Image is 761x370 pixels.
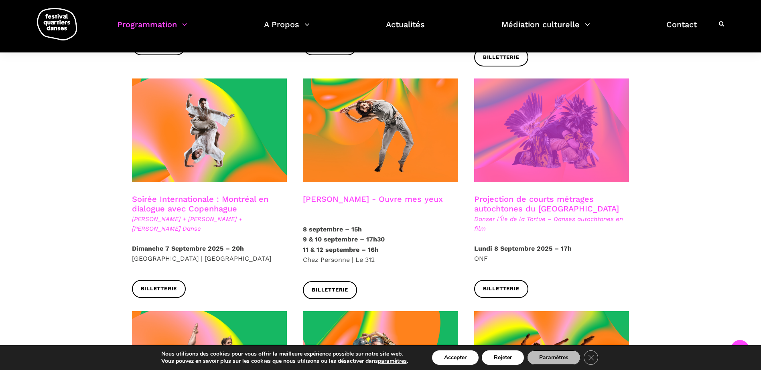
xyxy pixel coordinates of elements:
[474,194,629,214] h3: Projection de courts métrages autochtones du [GEOGRAPHIC_DATA]
[303,224,458,265] p: Chez Personne | Le 312
[378,358,407,365] button: paramètres
[303,194,443,214] h3: [PERSON_NAME] - Ouvre mes yeux
[474,280,528,298] a: Billetterie
[303,281,357,299] a: Billetterie
[132,194,268,213] a: Soirée Internationale : Montréal en dialogue avec Copenhague
[474,243,629,264] p: ONF
[161,358,408,365] p: Vous pouvez en savoir plus sur les cookies que nous utilisons ou les désactiver dans .
[37,8,77,40] img: logo-fqd-med
[141,285,177,293] span: Billetterie
[483,53,520,62] span: Billetterie
[117,18,187,41] a: Programmation
[132,280,186,298] a: Billetterie
[482,350,524,365] button: Rejeter
[303,225,362,233] strong: 8 septembre – 15h
[264,18,310,41] a: A Propos
[432,350,479,365] button: Accepter
[303,235,385,253] strong: 9 & 10 septembre – 17h30 11 & 12 septembre – 16h
[474,245,572,252] strong: Lundi 8 Septembre 2025 – 17h
[527,350,580,365] button: Paramètres
[132,214,287,233] span: [PERSON_NAME] + [PERSON_NAME] + [PERSON_NAME] Danse
[312,286,348,294] span: Billetterie
[474,48,528,66] a: Billetterie
[132,245,244,252] strong: Dimanche 7 Septembre 2025 – 20h
[474,214,629,233] span: Danser l’Île de la Tortue – Danses autochtones en film
[386,18,425,41] a: Actualités
[501,18,590,41] a: Médiation culturelle
[161,350,408,358] p: Nous utilisons des cookies pour vous offrir la meilleure expérience possible sur notre site web.
[584,350,598,365] button: Close GDPR Cookie Banner
[666,18,697,41] a: Contact
[132,243,287,264] p: [GEOGRAPHIC_DATA] | [GEOGRAPHIC_DATA]
[483,285,520,293] span: Billetterie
